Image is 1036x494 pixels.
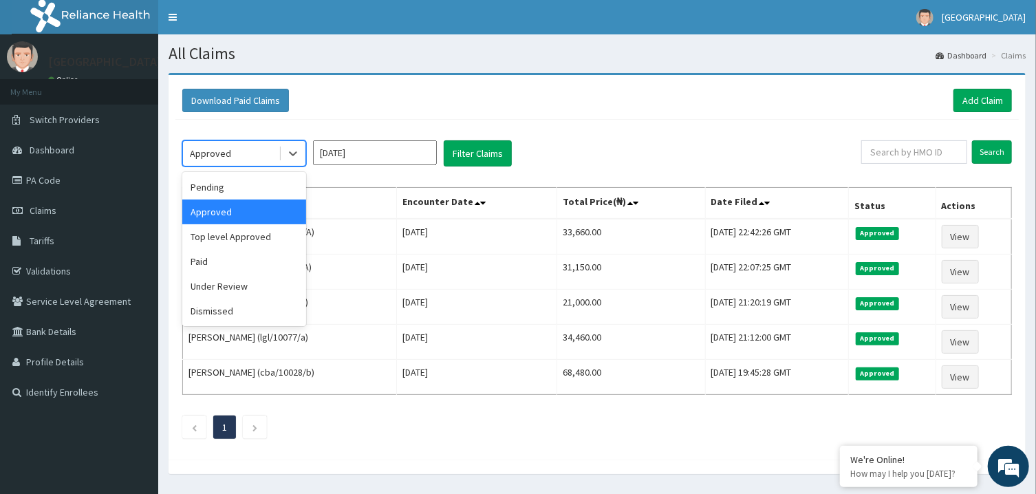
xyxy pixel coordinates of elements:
input: Search [972,140,1012,164]
div: Paid [182,249,306,274]
span: Approved [856,332,899,345]
a: Dashboard [936,50,986,61]
th: Status [848,188,936,219]
h1: All Claims [169,45,1026,63]
th: Actions [936,188,1011,219]
span: Tariffs [30,235,54,247]
button: Filter Claims [444,140,512,167]
td: [DATE] 21:12:00 GMT [705,325,848,360]
td: [DATE] [396,325,557,360]
a: View [942,295,979,319]
div: Top level Approved [182,224,306,249]
td: 34,460.00 [557,325,705,360]
span: Approved [856,227,899,239]
input: Search by HMO ID [861,140,967,164]
a: Page 1 is your current page [222,421,227,433]
td: [DATE] [396,219,557,255]
td: [DATE] 19:45:28 GMT [705,360,848,395]
td: [PERSON_NAME] (cba/10028/b) [183,360,397,395]
span: Dashboard [30,144,74,156]
span: Claims [30,204,56,217]
span: Approved [856,367,899,380]
div: Dismissed [182,299,306,323]
p: How may I help you today? [850,468,967,480]
a: View [942,365,979,389]
span: [GEOGRAPHIC_DATA] [942,11,1026,23]
span: Approved [856,297,899,310]
td: 21,000.00 [557,290,705,325]
img: User Image [916,9,934,26]
span: We're online! [80,155,190,294]
a: View [942,330,979,354]
div: Under Review [182,274,306,299]
div: Pending [182,175,306,200]
img: d_794563401_company_1708531726252_794563401 [25,69,56,103]
img: User Image [7,41,38,72]
td: [DATE] 22:07:25 GMT [705,255,848,290]
textarea: Type your message and hit 'Enter' [7,339,262,387]
th: Date Filed [705,188,848,219]
a: Previous page [191,421,197,433]
span: Approved [856,262,899,275]
a: View [942,260,979,283]
div: Approved [190,147,231,160]
td: 31,150.00 [557,255,705,290]
td: [DATE] [396,290,557,325]
a: Online [48,75,81,85]
button: Download Paid Claims [182,89,289,112]
p: [GEOGRAPHIC_DATA] [48,56,162,68]
td: [DATE] [396,360,557,395]
a: Add Claim [953,89,1012,112]
td: 33,660.00 [557,219,705,255]
li: Claims [988,50,1026,61]
td: 68,480.00 [557,360,705,395]
div: Chat with us now [72,77,231,95]
input: Select Month and Year [313,140,437,165]
td: [DATE] 21:20:19 GMT [705,290,848,325]
th: Encounter Date [396,188,557,219]
td: [DATE] [396,255,557,290]
a: View [942,225,979,248]
th: Total Price(₦) [557,188,705,219]
span: Switch Providers [30,114,100,126]
div: Minimize live chat window [226,7,259,40]
div: Approved [182,200,306,224]
td: [PERSON_NAME] (lgl/10077/a) [183,325,397,360]
a: Next page [252,421,258,433]
div: We're Online! [850,453,967,466]
td: [DATE] 22:42:26 GMT [705,219,848,255]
